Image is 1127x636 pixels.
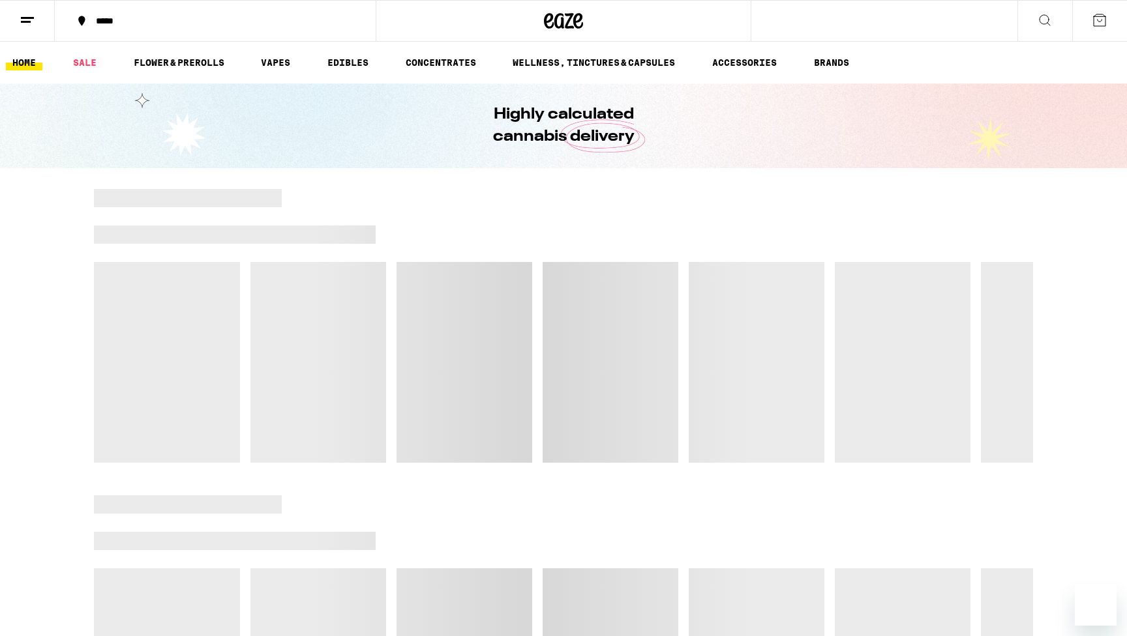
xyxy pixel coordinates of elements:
[456,104,671,148] h1: Highly calculated cannabis delivery
[706,55,783,70] a: ACCESSORIES
[807,55,856,70] a: BRANDS
[254,55,297,70] a: VAPES
[506,55,682,70] a: WELLNESS, TINCTURES & CAPSULES
[321,55,375,70] a: EDIBLES
[1075,584,1117,626] iframe: Button to launch messaging window
[127,55,231,70] a: FLOWER & PREROLLS
[67,55,103,70] a: SALE
[399,55,483,70] a: CONCENTRATES
[6,55,42,70] a: HOME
